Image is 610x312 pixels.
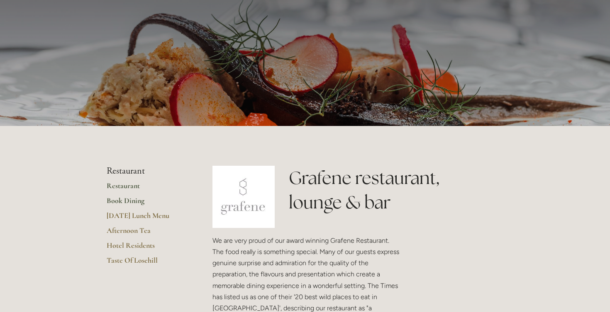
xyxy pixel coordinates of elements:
a: Taste Of Losehill [107,256,186,271]
a: Book Dining [107,196,186,211]
a: Afternoon Tea [107,226,186,241]
img: grafene.jpg [212,166,275,228]
h1: Grafene restaurant, lounge & bar [289,166,503,215]
a: Restaurant [107,181,186,196]
li: Restaurant [107,166,186,177]
a: Hotel Residents [107,241,186,256]
a: [DATE] Lunch Menu [107,211,186,226]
